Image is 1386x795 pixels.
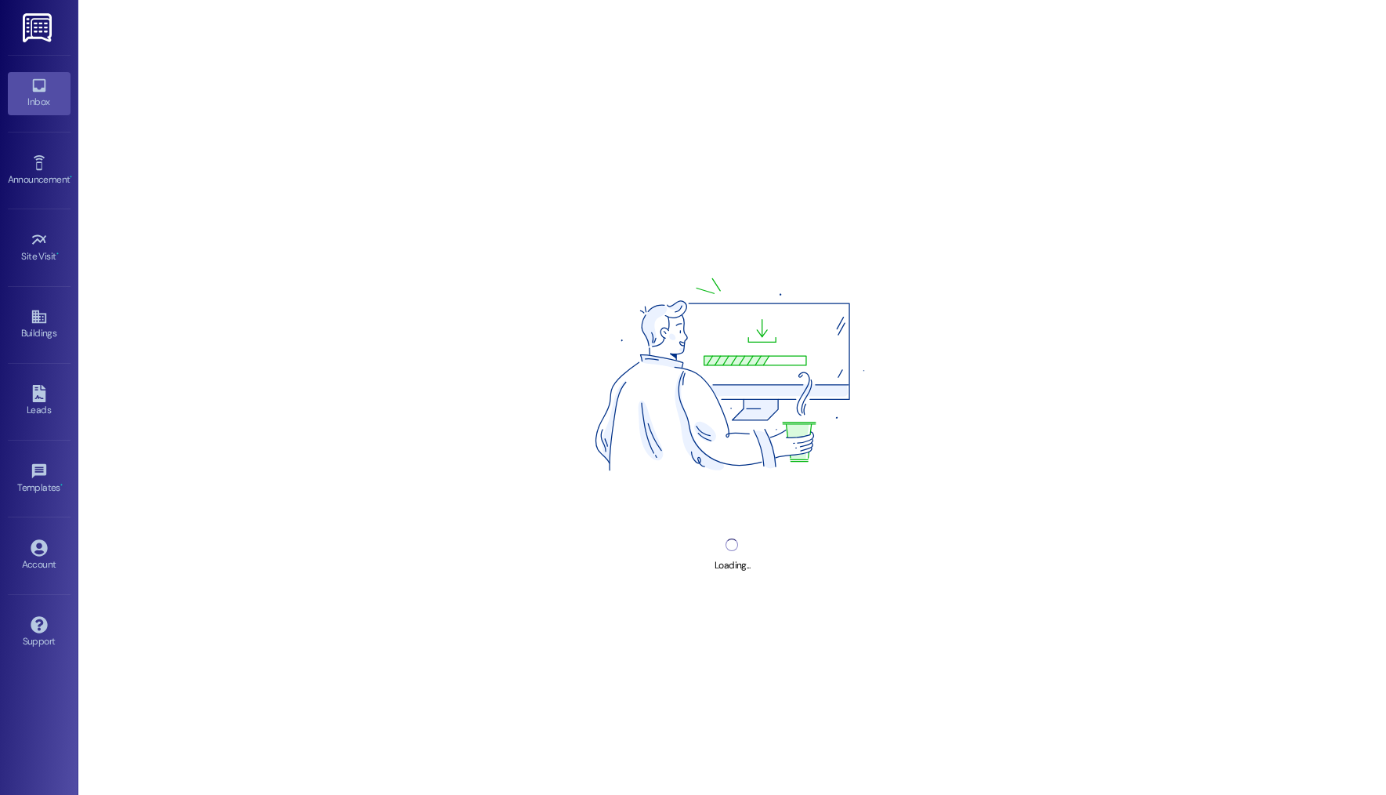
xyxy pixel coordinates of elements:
a: Templates • [8,458,71,500]
a: Support [8,612,71,654]
a: Site Visit • [8,227,71,269]
span: • [56,249,59,260]
img: ResiDesk Logo [23,13,55,42]
span: • [70,172,72,183]
a: Inbox [8,72,71,114]
div: Loading... [715,557,750,574]
a: Account [8,535,71,577]
a: Buildings [8,303,71,346]
a: Leads [8,380,71,423]
span: • [60,480,63,491]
